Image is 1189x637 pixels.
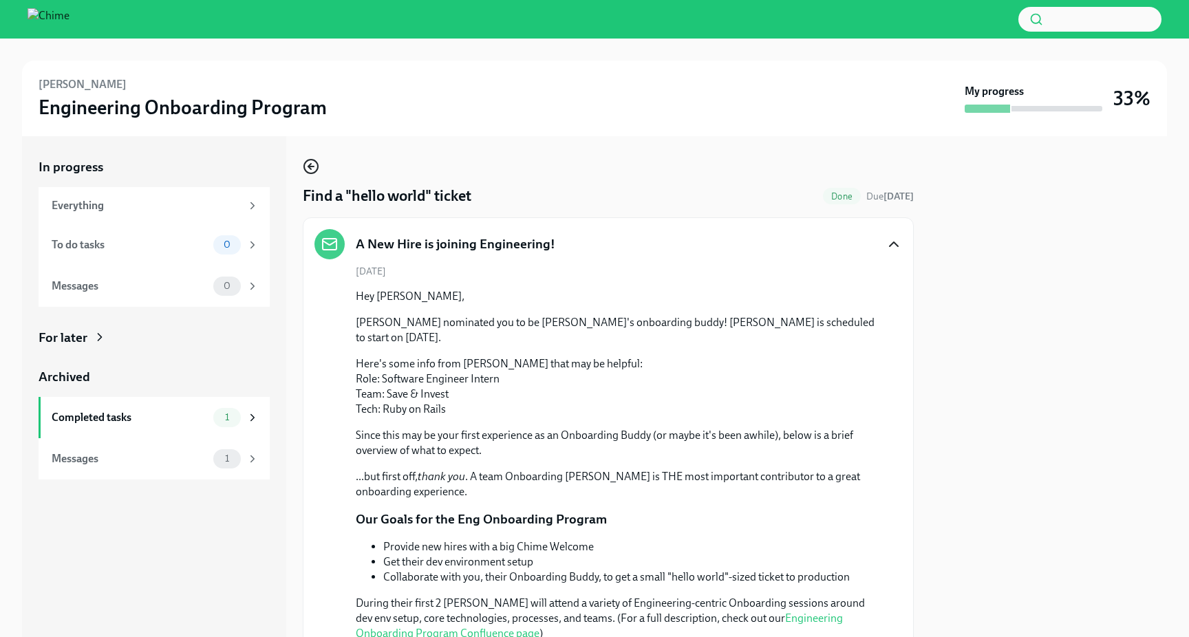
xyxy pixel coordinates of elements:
[39,397,270,438] a: Completed tasks1
[356,315,880,345] p: [PERSON_NAME] nominated you to be [PERSON_NAME]'s onboarding buddy! [PERSON_NAME] is scheduled to...
[866,191,914,202] span: Due
[39,438,270,479] a: Messages1
[52,237,208,252] div: To do tasks
[52,279,208,294] div: Messages
[39,329,87,347] div: For later
[215,239,239,250] span: 0
[1113,86,1150,111] h3: 33%
[356,428,880,458] p: Since this may be your first experience as an Onboarding Buddy (or maybe it's been awhile), below...
[52,451,208,466] div: Messages
[217,453,237,464] span: 1
[866,190,914,203] span: September 7th, 2025 12:00
[52,198,241,213] div: Everything
[39,329,270,347] a: For later
[39,266,270,307] a: Messages0
[39,158,270,176] a: In progress
[383,570,850,585] li: Collaborate with you, their Onboarding Buddy, to get a small "hello world"-sized ticket to produc...
[39,224,270,266] a: To do tasks0
[383,539,850,554] li: Provide new hires with a big Chime Welcome
[215,281,239,291] span: 0
[39,95,327,120] h3: Engineering Onboarding Program
[356,235,555,253] h5: A New Hire is joining Engineering!
[418,470,465,483] em: thank you
[356,265,386,278] span: [DATE]
[39,368,270,386] a: Archived
[883,191,914,202] strong: [DATE]
[303,186,471,206] h4: Find a "hello world" ticket
[823,191,861,202] span: Done
[217,412,237,422] span: 1
[356,510,607,528] p: Our Goals for the Eng Onboarding Program
[356,356,880,417] p: Here's some info from [PERSON_NAME] that may be helpful: Role: Software Engineer Intern Team: Sav...
[356,289,880,304] p: Hey [PERSON_NAME],
[383,554,850,570] li: Get their dev environment setup
[965,84,1024,99] strong: My progress
[28,8,69,30] img: Chime
[39,187,270,224] a: Everything
[356,469,880,499] p: ...but first off, . A team Onboarding [PERSON_NAME] is THE most important contributor to a great ...
[52,410,208,425] div: Completed tasks
[39,77,127,92] h6: [PERSON_NAME]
